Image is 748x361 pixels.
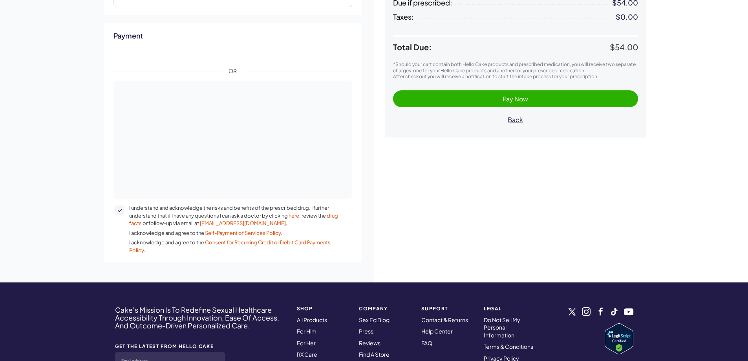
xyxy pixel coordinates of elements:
iframe: Secure express checkout frame [112,42,354,62]
a: Find A Store [359,351,390,358]
h4: Cake’s Mission Is To Redefine Sexual Healthcare Accessibility Through Innovation, Ease Of Access,... [115,306,287,329]
span: Taxes: [393,13,414,21]
a: Sex Ed Blog [359,316,390,323]
img: Verify Approval for www.hellocake.com [605,323,633,354]
a: Self-Payment of Services Policy [205,230,281,236]
strong: SHOP [297,306,350,311]
strong: GET THE LATEST FROM HELLO CAKE [115,344,225,349]
a: Press [359,328,373,335]
a: For Him [297,328,316,335]
a: drug facts [129,213,338,227]
a: Verify LegitScript Approval for www.hellocake.com [605,323,633,354]
iframe: Secure payment input frame [120,89,346,162]
a: RX Care [297,351,317,358]
h2: Payment [113,31,352,40]
a: All Products [297,316,327,323]
a: Contact & Returns [421,316,468,323]
a: Help Center [421,328,453,335]
span: OR [222,67,243,75]
p: *Should your cart contain both Hello Cake products and prescribed medication, you will receive tw... [393,61,638,73]
span: $54.00 [610,42,638,52]
div: $0.00 [616,13,638,21]
button: Pay Now [393,90,638,107]
a: Consent for Recurring Credit or Debit Card Payments Policy [129,239,331,253]
strong: COMPANY [359,306,412,311]
span: I understand and acknowledge the risks and benefits of the prescribed drug. I further understand ... [129,204,340,227]
span: After checkout you will receive a notification to start the intake process for your prescription. [393,73,598,79]
span: Total Due: [393,42,610,52]
a: For Her [297,339,316,346]
a: Do Not Sell My Personal Information [484,316,520,339]
span: Pay Now [503,95,528,103]
button: Back [393,111,638,128]
span: Back [508,115,523,124]
a: Reviews [359,339,380,346]
a: here [289,213,299,219]
strong: Legal [484,306,537,311]
span: I acknowledge and agree to the . [129,239,340,254]
button: I understand and acknowledge the risks and benefits of the prescribed drug. I further understand ... [115,205,124,215]
a: [EMAIL_ADDRESS][DOMAIN_NAME] [200,220,286,226]
a: FAQ [421,339,432,346]
span: I acknowledge and agree to the . [129,229,340,237]
strong: Support [421,306,474,311]
a: Terms & Conditions [484,343,533,350]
